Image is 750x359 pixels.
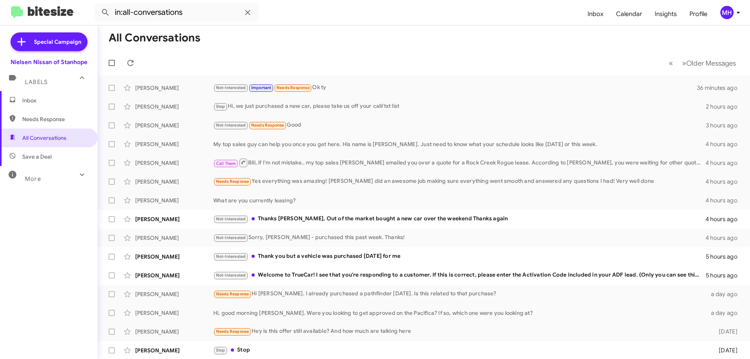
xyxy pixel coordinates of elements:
[213,309,706,317] div: Hi, good morning [PERSON_NAME]. Were you looking to get approved on the Pacifica? If so, which on...
[213,327,706,336] div: Hey is this offer still available? And how much are talking here
[135,103,213,111] div: [PERSON_NAME]
[706,346,744,354] div: [DATE]
[135,178,213,186] div: [PERSON_NAME]
[664,55,678,71] button: Previous
[216,291,249,296] span: Needs Response
[135,271,213,279] div: [PERSON_NAME]
[213,271,706,280] div: Welcome to TrueCar! I see that you're responding to a customer. If this is correct, please enter ...
[683,3,714,25] a: Profile
[213,214,705,223] div: Thanks [PERSON_NAME], Out of the market bought a new car over the weekend Thanks again
[216,179,249,184] span: Needs Response
[648,3,683,25] a: Insights
[706,290,744,298] div: a day ago
[25,79,48,86] span: Labels
[135,253,213,261] div: [PERSON_NAME]
[34,38,81,46] span: Special Campaign
[216,104,225,109] span: Stop
[720,6,734,19] div: MH
[216,348,225,353] span: Stop
[213,233,705,242] div: Sorry, [PERSON_NAME] - purchased this past week. Thanks!
[216,85,246,90] span: Not-Interested
[706,253,744,261] div: 5 hours ago
[135,140,213,148] div: [PERSON_NAME]
[213,177,705,186] div: Yes everything was amazing! [PERSON_NAME] did an awesome job making sure everything went smooth a...
[669,58,673,68] span: «
[714,6,741,19] button: MH
[251,123,284,128] span: Needs Response
[135,346,213,354] div: [PERSON_NAME]
[216,123,246,128] span: Not-Interested
[135,309,213,317] div: [PERSON_NAME]
[677,55,741,71] button: Next
[682,58,686,68] span: »
[213,121,706,130] div: Good
[11,32,87,51] a: Special Campaign
[135,328,213,336] div: [PERSON_NAME]
[213,289,706,298] div: Hi [PERSON_NAME]. I already purchased a pathfinder [DATE]. Is this related to that purchase?
[25,175,41,182] span: More
[216,235,246,240] span: Not-Interested
[135,84,213,92] div: [PERSON_NAME]
[95,3,259,22] input: Search
[706,309,744,317] div: a day ago
[581,3,610,25] a: Inbox
[11,58,87,66] div: Nielsen Nissan of Stanhope
[277,85,310,90] span: Needs Response
[135,196,213,204] div: [PERSON_NAME]
[216,273,246,278] span: Not-Interested
[135,290,213,298] div: [PERSON_NAME]
[706,103,744,111] div: 2 hours ago
[251,85,271,90] span: Important
[213,102,706,111] div: Hi, we just purchased a new car, please take us off your call/txt list
[135,215,213,223] div: [PERSON_NAME]
[213,140,705,148] div: My top sales guy can help you once you get here. His name is [PERSON_NAME]. Just need to know wha...
[109,32,200,44] h1: All Conversations
[705,159,744,167] div: 4 hours ago
[706,328,744,336] div: [DATE]
[706,271,744,279] div: 5 hours ago
[610,3,648,25] a: Calendar
[216,254,246,259] span: Not-Interested
[213,196,705,204] div: What are you currently leasing?
[706,121,744,129] div: 3 hours ago
[135,159,213,167] div: [PERSON_NAME]
[705,178,744,186] div: 4 hours ago
[686,59,736,68] span: Older Messages
[705,196,744,204] div: 4 hours ago
[697,84,744,92] div: 36 minutes ago
[705,215,744,223] div: 4 hours ago
[705,234,744,242] div: 4 hours ago
[216,161,236,166] span: Call Them
[22,96,89,104] span: Inbox
[135,121,213,129] div: [PERSON_NAME]
[213,346,706,355] div: Stop
[705,140,744,148] div: 4 hours ago
[213,158,705,168] div: Bill, if I'm not mistake.. my top sales [PERSON_NAME] emailed you over a quote for a Rock Creek R...
[135,234,213,242] div: [PERSON_NAME]
[213,83,697,92] div: Ok ty
[213,252,706,261] div: Thank you but a vehicle was purchased [DATE] for me
[22,115,89,123] span: Needs Response
[22,134,66,142] span: All Conversations
[22,153,52,161] span: Save a Deal
[664,55,741,71] nav: Page navigation example
[216,216,246,221] span: Not-Interested
[216,329,249,334] span: Needs Response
